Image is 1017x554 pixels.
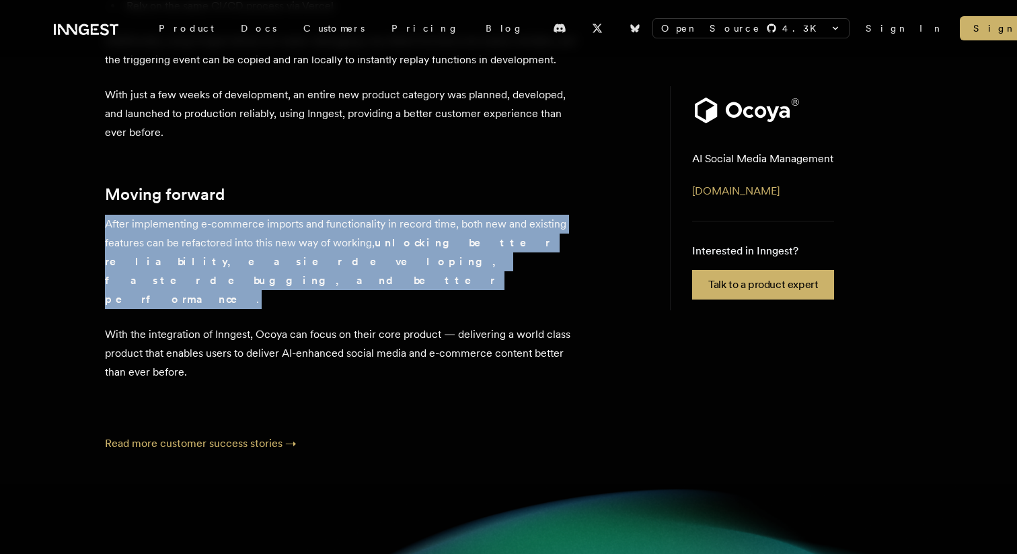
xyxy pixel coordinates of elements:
span: Open Source [661,22,761,35]
a: Sign In [866,22,944,35]
a: Talk to a product expert [692,270,834,300]
a: X [582,18,612,39]
a: Moving forward [105,185,225,204]
p: AI Social Media Management [692,151,833,167]
p: After implementing e-commerce imports and functionality in record time, both new and existing fea... [105,215,576,309]
span: 4.3 K [782,22,825,35]
a: Blog [472,16,537,40]
a: Docs [227,16,290,40]
div: Product [145,16,227,40]
p: With just a few weeks of development, an entire new product category was planned, developed, and ... [105,85,576,142]
p: With the integration of Inngest, Ocoya can focus on their core product — delivering a world class... [105,325,576,382]
a: Discord [545,18,574,39]
a: Pricing [378,16,472,40]
p: Interested in Inngest? [692,243,834,259]
img: Ocoya's logo [692,97,800,124]
a: [DOMAIN_NAME] [692,184,780,197]
a: Customers [290,16,378,40]
a: Bluesky [620,18,650,39]
a: Read more customer success stories → [105,437,297,450]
